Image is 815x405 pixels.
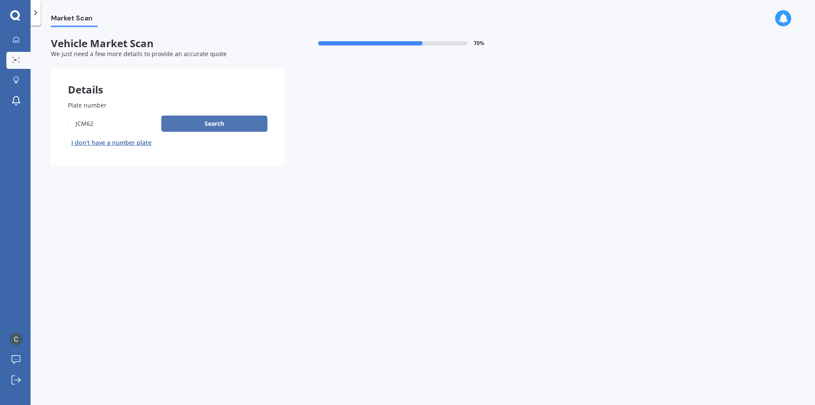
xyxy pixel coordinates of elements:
[51,50,227,58] span: We just need a few more details to provide an accurate quote
[10,333,22,346] img: ACg8ocJSFbEXV3TTxbLvv2KRk5RMamaAUqxtvXNsBVK0ZHS00Zikwg=s96-c
[161,116,267,132] button: Search
[51,37,284,50] span: Vehicle Market Scan
[68,136,155,150] button: I don’t have a number plate
[68,115,158,133] input: Enter plate number
[51,68,284,94] div: Details
[51,14,98,25] span: Market Scan
[474,40,484,46] span: 70 %
[68,101,107,109] span: Plate number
